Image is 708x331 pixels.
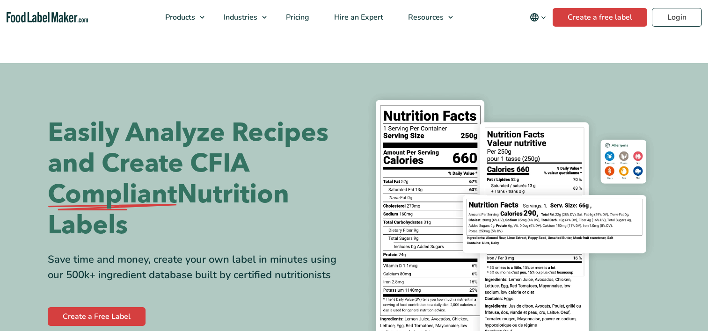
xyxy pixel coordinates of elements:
[7,12,88,23] a: Food Label Maker homepage
[523,8,553,27] button: Change language
[283,12,310,22] span: Pricing
[652,8,702,27] a: Login
[331,12,384,22] span: Hire an Expert
[162,12,196,22] span: Products
[553,8,647,27] a: Create a free label
[48,307,146,326] a: Create a Free Label
[221,12,258,22] span: Industries
[48,179,177,210] span: Compliant
[405,12,445,22] span: Resources
[48,117,347,241] h1: Easily Analyze Recipes and Create CFIA Nutrition Labels
[48,252,347,283] div: Save time and money, create your own label in minutes using our 500k+ ingredient database built b...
